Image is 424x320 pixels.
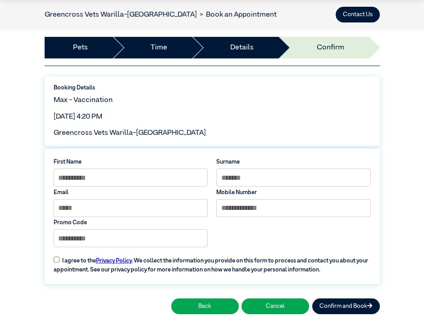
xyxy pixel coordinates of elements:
[54,113,102,120] span: [DATE] 4:20 PM
[54,97,113,104] span: Max - Vaccination
[54,129,206,137] span: Greencross Vets Warilla-[GEOGRAPHIC_DATA]
[171,298,239,314] button: Back
[73,42,88,53] a: Pets
[54,158,208,166] label: First Name
[216,158,370,166] label: Surname
[45,11,197,18] a: Greencross Vets Warilla-[GEOGRAPHIC_DATA]
[54,257,59,262] input: I agree to thePrivacy Policy. We collect the information you provide on this form to process and ...
[197,9,277,20] li: Book an Appointment
[49,251,375,274] label: I agree to the . We collect the information you provide on this form to process and contact you a...
[312,298,380,314] button: Confirm and Book
[54,84,371,92] label: Booking Details
[216,188,370,197] label: Mobile Number
[45,9,277,20] nav: breadcrumb
[242,298,309,314] button: Cancel
[230,42,254,53] a: Details
[336,7,380,22] button: Contact Us
[150,42,167,53] a: Time
[54,188,208,197] label: Email
[54,218,208,227] label: Promo Code
[96,258,132,264] a: Privacy Policy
